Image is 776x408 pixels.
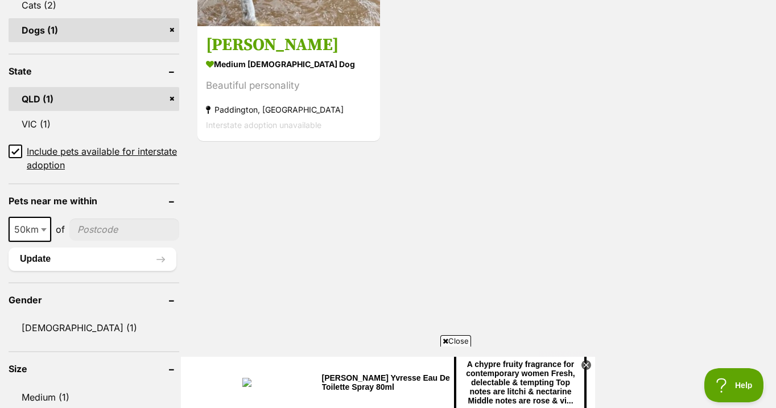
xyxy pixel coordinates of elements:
button: Update [9,248,176,270]
span: Include pets available for interstate adoption [27,145,179,172]
h3: [PERSON_NAME] [206,35,372,56]
a: [DEMOGRAPHIC_DATA] (1) [9,316,179,340]
iframe: Advertisement [181,351,595,402]
a: [PERSON_NAME] medium [DEMOGRAPHIC_DATA] Dog Beautiful personality Paddington, [GEOGRAPHIC_DATA] I... [197,26,380,142]
iframe: Help Scout Beacon - Open [704,368,765,402]
span: Close [440,335,471,347]
strong: medium [DEMOGRAPHIC_DATA] Dog [206,56,372,73]
header: Gender [9,295,179,305]
span: 50km [10,221,50,237]
a: Include pets available for interstate adoption [9,145,179,172]
input: postcode [69,219,179,240]
span: of [56,222,65,236]
header: Pets near me within [9,196,179,206]
span: 50km [9,217,51,242]
div: Beautiful personality [206,79,372,94]
a: Dogs (1) [9,18,179,42]
span: Interstate adoption unavailable [206,121,321,130]
header: State [9,66,179,76]
header: Size [9,364,179,374]
a: VIC (1) [9,112,179,136]
strong: Paddington, [GEOGRAPHIC_DATA] [206,102,372,118]
a: QLD (1) [9,87,179,111]
div: [PERSON_NAME] Yvresse Eau De Toilette Spray 80ml [141,17,274,35]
